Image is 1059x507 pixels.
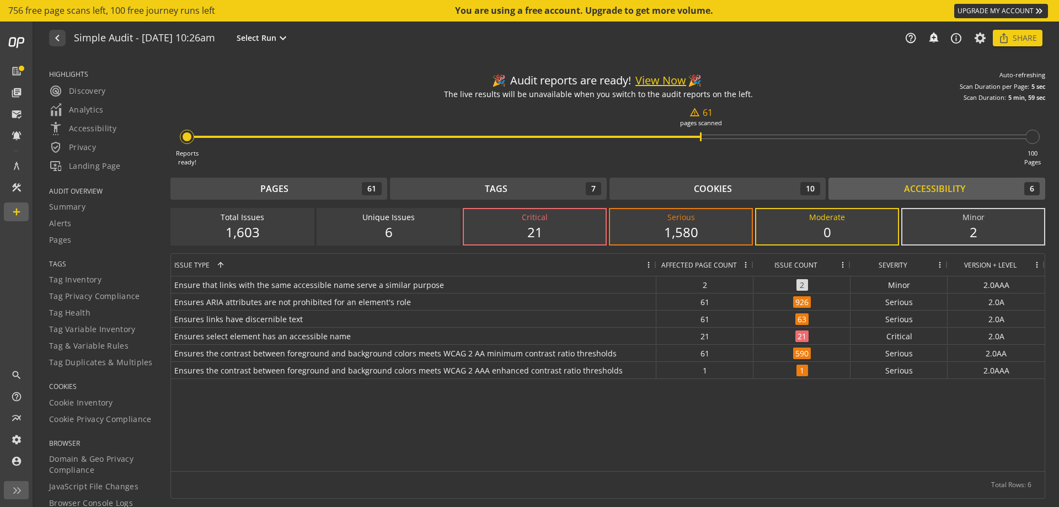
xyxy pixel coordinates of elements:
span: 590 [793,348,811,359]
mat-icon: mark_email_read [11,109,22,120]
div: 2 [913,223,1033,242]
span: Issue Count [774,260,817,270]
div: 2.0AAA [948,276,1045,293]
div: 5 sec [1031,82,1045,91]
div: 0 [767,223,887,242]
mat-icon: radar [49,84,62,98]
div: Serious [621,212,741,223]
div: minor [851,276,948,293]
span: Pages [49,234,72,246]
button: Select Run [234,31,292,45]
div: 61 [689,106,713,119]
div: 2.0A [948,293,1045,310]
div: 2.0AA [948,345,1045,361]
div: 7 [586,182,601,195]
span: 63 [795,313,809,325]
span: Domain & Geo Privacy Compliance [49,453,157,476]
span: Ensures the contrast between foreground and background colors meets WCAG 2 AA minimum contrast ra... [174,345,653,361]
div: 2.0A [948,311,1045,327]
div: 61 [656,311,753,327]
div: Critical [475,212,595,223]
div: Auto-refreshing [999,71,1045,79]
span: Tag & Variable Rules [49,340,129,351]
span: Alerts [49,218,72,229]
mat-icon: notifications_active [11,130,22,141]
div: 2.0A [948,328,1045,344]
span: Analytics [49,103,104,116]
div: pages scanned [680,119,722,127]
div: You are using a free account. Upgrade to get more volume. [455,4,714,17]
mat-icon: account_circle [11,456,22,467]
div: serious [851,345,948,361]
span: JavaScript File Changes [49,481,138,492]
button: Share [993,30,1042,46]
div: serious [851,293,948,310]
span: 21 [795,330,809,342]
div: Pages [260,183,288,195]
div: 21 [475,223,595,242]
div: critical [851,328,948,344]
div: Total Issues [183,212,302,223]
span: Privacy [49,141,96,154]
button: Accessibility6 [828,178,1045,200]
button: Pages61 [170,178,387,200]
mat-icon: navigate_before [51,31,62,45]
mat-icon: verified_user [49,141,62,154]
span: Landing Page [49,159,121,173]
mat-icon: info_outline [950,32,962,45]
mat-icon: keyboard_double_arrow_right [1034,6,1045,17]
a: UPGRADE MY ACCOUNT [954,4,1048,18]
div: Scan Duration per Page: [960,82,1029,91]
mat-icon: search [11,370,22,381]
span: Cookie Inventory [49,397,113,408]
div: 1 [656,362,753,378]
span: TAGS [49,259,157,269]
div: The live results will be unavailable when you switch to the audit reports on the left. [444,89,753,100]
span: Ensures select element has an accessible name [174,328,653,344]
div: Cookies [694,183,732,195]
div: 61 [656,293,753,310]
div: 61 [656,345,753,361]
span: Cookie Privacy Compliance [49,414,152,425]
mat-icon: expand_more [276,31,290,45]
mat-icon: construction [11,182,22,193]
mat-icon: help_outline [905,32,917,44]
span: Tag Duplicates & Multiples [49,357,153,368]
span: Ensures the contrast between foreground and background colors meets WCAG 2 AAA enhanced contrast ... [174,362,653,378]
div: 1,580 [621,223,741,242]
mat-icon: ios_share [998,33,1009,44]
span: Select Run [237,33,276,44]
div: Accessibility [904,183,965,195]
button: Cookies10 [609,178,826,200]
span: Share [1013,28,1037,48]
mat-icon: help_outline [11,391,22,402]
mat-icon: list_alt [11,66,22,77]
span: Ensures links have discernible text [174,311,653,327]
div: 61 [362,182,382,195]
div: 6 [1024,182,1040,195]
span: Accessibility [49,122,116,135]
div: 21 [656,328,753,344]
mat-icon: settings_accessibility [49,122,62,135]
span: 926 [793,296,811,308]
button: View Now [635,73,686,89]
div: serious [851,311,948,327]
span: Ensures ARIA attributes are not prohibited for an element's role [174,294,653,310]
mat-icon: add_alert [928,31,939,42]
span: Summary [49,201,85,212]
span: 2 [796,279,808,291]
mat-icon: multiline_chart [11,413,22,424]
span: Tag Inventory [49,274,101,285]
span: 1 [796,365,808,376]
span: COOKIES [49,382,157,391]
div: Scan Duration: [964,93,1006,102]
div: Audit reports are ready! [492,73,704,89]
div: 10 [800,182,820,195]
div: Unique Issues [329,212,448,223]
mat-icon: library_books [11,87,22,98]
span: Version + Level [964,260,1017,270]
span: Tag Variable Inventory [49,324,136,335]
div: Moderate [767,212,887,223]
div: 5 min, 59 sec [1008,93,1045,102]
mat-icon: add [11,206,22,217]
